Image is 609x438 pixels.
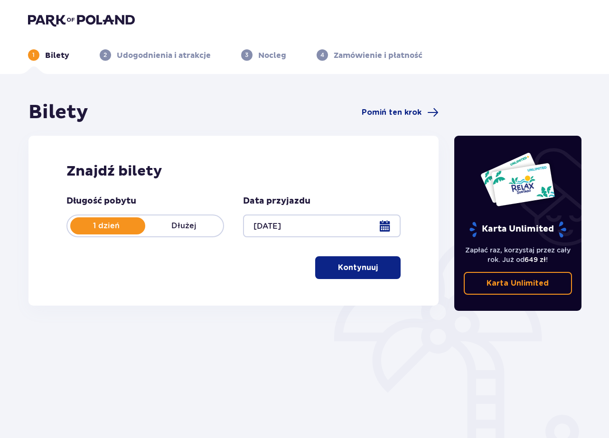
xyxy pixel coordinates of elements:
[243,196,310,207] p: Data przyjazdu
[28,13,135,27] img: Park of Poland logo
[258,50,286,61] p: Nocleg
[245,51,248,59] p: 3
[468,221,567,238] p: Karta Unlimited
[28,49,69,61] div: 1Bilety
[67,221,145,231] p: 1 dzień
[317,49,422,61] div: 4Zamówienie i płatność
[145,221,223,231] p: Dłużej
[241,49,286,61] div: 3Nocleg
[103,51,107,59] p: 2
[487,278,549,289] p: Karta Unlimited
[464,272,572,295] a: Karta Unlimited
[464,245,572,264] p: Zapłać raz, korzystaj przez cały rok. Już od !
[28,101,88,124] h1: Bilety
[320,51,324,59] p: 4
[100,49,211,61] div: 2Udogodnienia i atrakcje
[45,50,69,61] p: Bilety
[315,256,401,279] button: Kontynuuj
[66,196,136,207] p: Długość pobytu
[32,51,35,59] p: 1
[362,107,422,118] span: Pomiń ten krok
[525,256,546,263] span: 649 zł
[117,50,211,61] p: Udogodnienia i atrakcje
[362,107,439,118] a: Pomiń ten krok
[480,152,555,207] img: Dwie karty całoroczne do Suntago z napisem 'UNLIMITED RELAX', na białym tle z tropikalnymi liśćmi...
[66,162,401,180] h2: Znajdź bilety
[338,262,378,273] p: Kontynuuj
[334,50,422,61] p: Zamówienie i płatność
